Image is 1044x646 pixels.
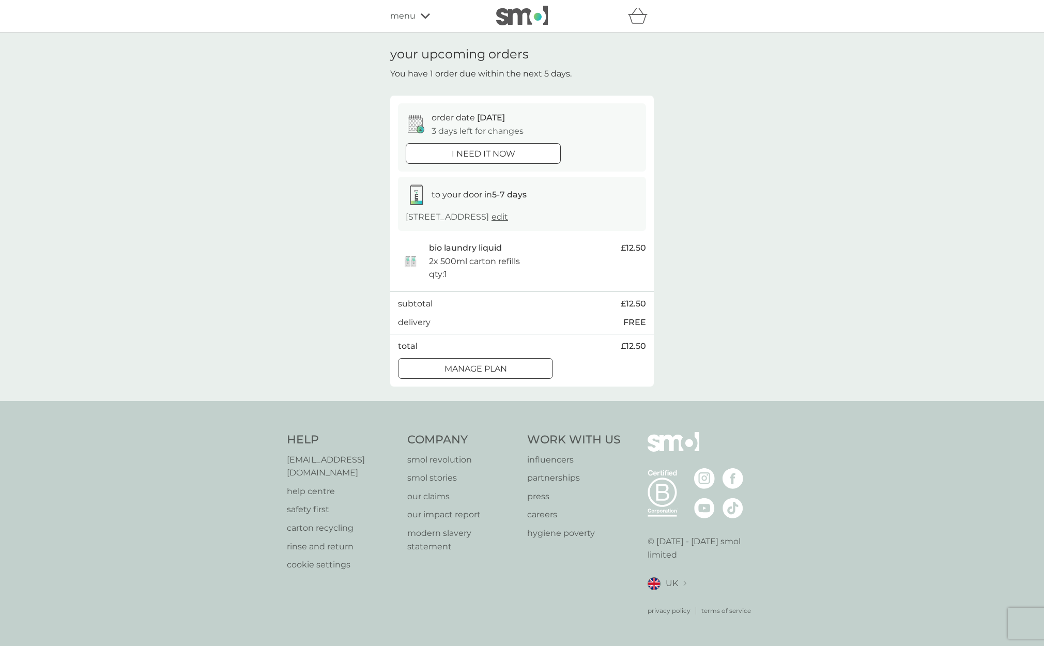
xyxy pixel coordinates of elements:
[496,6,548,25] img: smol
[406,143,561,164] button: i need it now
[694,498,715,518] img: visit the smol Youtube page
[683,581,686,587] img: select a new location
[398,316,431,329] p: delivery
[527,490,621,503] a: press
[287,503,397,516] a: safety first
[429,255,520,268] p: 2x 500ml carton refills
[492,212,508,222] a: edit
[648,606,690,616] a: privacy policy
[429,241,502,255] p: bio laundry liquid
[287,521,397,535] a: carton recycling
[287,485,397,498] a: help centre
[621,241,646,255] span: £12.50
[444,362,507,376] p: Manage plan
[723,468,743,489] img: visit the smol Facebook page
[621,297,646,311] span: £12.50
[398,358,553,379] button: Manage plan
[694,468,715,489] img: visit the smol Instagram page
[648,432,699,467] img: smol
[287,540,397,553] a: rinse and return
[287,432,397,448] h4: Help
[492,190,527,199] strong: 5-7 days
[628,6,654,26] div: basket
[407,508,517,521] a: our impact report
[407,490,517,503] a: our claims
[287,453,397,480] a: [EMAIL_ADDRESS][DOMAIN_NAME]
[666,577,678,590] span: UK
[407,432,517,448] h4: Company
[398,340,418,353] p: total
[623,316,646,329] p: FREE
[432,111,505,125] p: order date
[452,147,515,161] p: i need it now
[723,498,743,518] img: visit the smol Tiktok page
[398,297,433,311] p: subtotal
[407,527,517,553] a: modern slavery statement
[701,606,751,616] a: terms of service
[432,125,524,138] p: 3 days left for changes
[648,535,758,561] p: © [DATE] - [DATE] smol limited
[621,340,646,353] span: £12.50
[432,190,527,199] span: to your door in
[527,432,621,448] h4: Work With Us
[390,47,529,62] h1: your upcoming orders
[477,113,505,122] span: [DATE]
[407,471,517,485] a: smol stories
[429,268,447,281] p: qty : 1
[648,577,661,590] img: UK flag
[527,527,621,540] a: hygiene poverty
[527,453,621,467] a: influencers
[527,508,621,521] a: careers
[407,453,517,467] a: smol revolution
[287,558,397,572] a: cookie settings
[406,210,508,224] p: [STREET_ADDRESS]
[390,67,572,81] p: You have 1 order due within the next 5 days.
[390,9,416,23] span: menu
[527,471,621,485] a: partnerships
